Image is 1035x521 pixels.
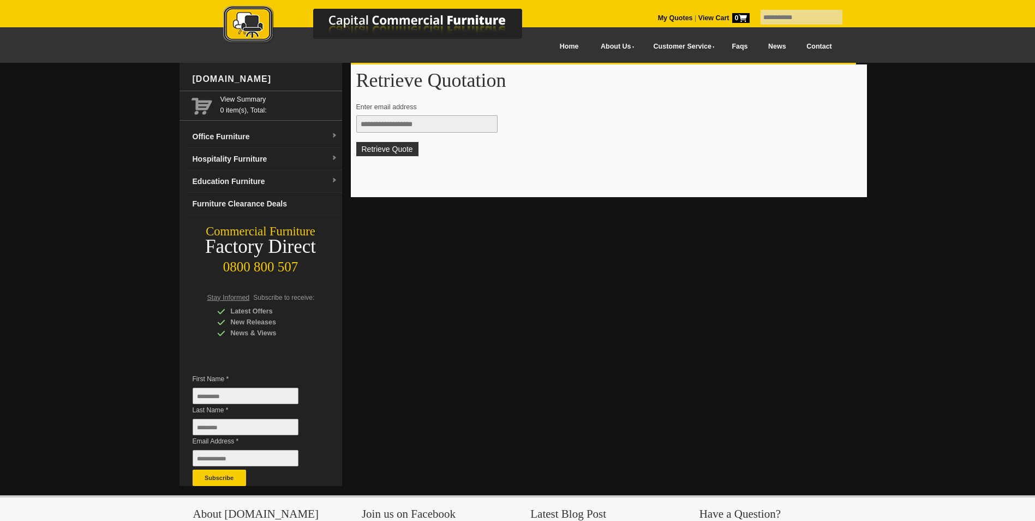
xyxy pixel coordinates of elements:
[193,5,575,49] a: Capital Commercial Furniture Logo
[696,14,749,22] a: View Cart0
[188,63,342,96] div: [DOMAIN_NAME]
[193,374,315,384] span: First Name *
[193,450,298,466] input: Email Address *
[796,34,842,59] a: Contact
[180,239,342,254] div: Factory Direct
[589,34,641,59] a: About Us
[188,170,342,193] a: Education Furnituredropdown
[331,133,338,139] img: dropdown
[356,70,861,91] h1: Retrieve Quotation
[193,436,315,447] span: Email Address *
[207,294,250,301] span: Stay Informed
[220,94,338,114] span: 0 item(s), Total:
[722,34,758,59] a: Faqs
[356,142,418,156] button: Retrieve Quote
[641,34,721,59] a: Customer Service
[220,94,338,105] a: View Summary
[180,224,342,239] div: Commercial Furniture
[658,14,693,22] a: My Quotes
[193,470,246,486] button: Subscribe
[331,177,338,184] img: dropdown
[188,148,342,170] a: Hospitality Furnituredropdown
[217,317,321,328] div: New Releases
[193,419,298,435] input: Last Name *
[188,193,342,215] a: Furniture Clearance Deals
[193,5,575,45] img: Capital Commercial Furniture Logo
[331,155,338,162] img: dropdown
[188,126,342,148] a: Office Furnituredropdown
[193,388,298,404] input: First Name *
[356,102,851,113] p: Enter email address
[217,306,321,317] div: Latest Offers
[217,328,321,339] div: News & Views
[193,405,315,416] span: Last Name *
[698,14,750,22] strong: View Cart
[732,13,750,23] span: 0
[253,294,314,301] span: Subscribe to receive:
[180,254,342,275] div: 0800 800 507
[758,34,796,59] a: News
